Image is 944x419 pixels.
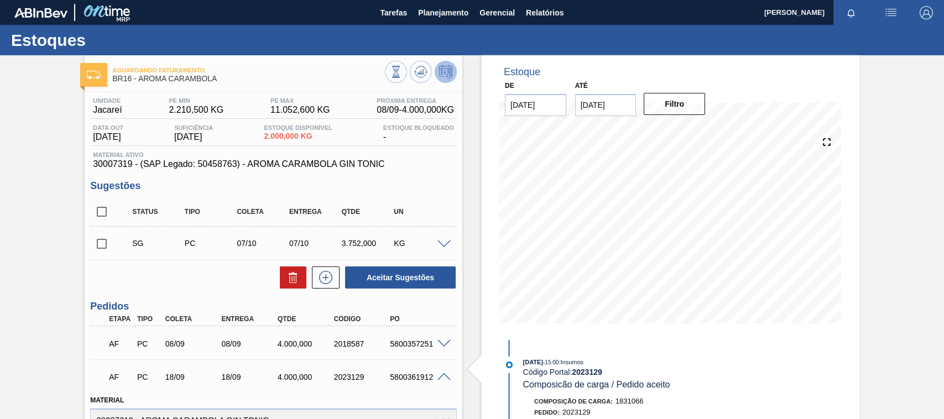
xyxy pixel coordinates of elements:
[340,265,457,290] div: Aceitar Sugestões
[87,71,101,79] img: Ícone
[391,208,448,216] div: UN
[286,208,344,216] div: Entrega
[380,6,407,19] span: Tarefas
[169,105,223,115] span: 2.210,500 KG
[884,6,898,19] img: userActions
[275,339,337,348] div: 4.000,000
[505,82,514,90] label: De
[106,365,135,389] div: Aguardando Faturamento
[174,132,213,142] span: [DATE]
[134,339,163,348] div: Pedido de Compra
[93,105,122,115] span: Jacareí
[339,239,397,248] div: 3.752,000
[174,124,213,131] span: Suficiência
[218,373,281,381] div: 18/09/2025
[234,239,291,248] div: 07/10/2025
[418,6,468,19] span: Planejamento
[644,93,705,115] button: Filtro
[331,339,394,348] div: 2018587
[345,266,456,289] button: Aceitar Sugestões
[93,151,454,158] span: Material ativo
[163,373,225,381] div: 18/09/2025
[575,82,588,90] label: Até
[523,380,670,389] span: Composicão de carga / Pedido aceito
[383,124,454,131] span: Estoque Bloqueado
[14,8,67,18] img: TNhmsLtSVTkK8tSr43FrP2fwEKptu5GPRR3wAAAABJRU5ErkJggg==
[270,97,330,104] span: PE MAX
[523,359,543,365] span: [DATE]
[264,124,332,131] span: Estoque Disponível
[562,408,591,416] span: 2023129
[112,75,385,83] span: BR16 - AROMA CARAMBOLA
[523,368,786,376] div: Código Portal:
[479,6,515,19] span: Gerencial
[163,339,225,348] div: 08/09/2025
[286,239,344,248] div: 07/10/2025
[182,208,239,216] div: Tipo
[526,6,564,19] span: Relatórios
[234,208,291,216] div: Coleta
[575,94,637,116] input: dd/mm/yyyy
[920,6,933,19] img: Logout
[182,239,239,248] div: Pedido de Compra
[169,97,223,104] span: PE MIN
[410,61,432,83] button: Atualizar Gráfico
[504,66,540,78] div: Estoque
[109,339,132,348] p: AF
[559,359,583,365] span: : Insumos
[543,359,559,365] span: - 15:00
[90,396,124,404] label: Material
[129,208,187,216] div: Status
[616,397,644,405] span: 1831066
[11,34,207,46] h1: Estoques
[331,373,394,381] div: 2023129
[387,315,450,323] div: PO
[90,301,457,312] h3: Pedidos
[93,132,123,142] span: [DATE]
[275,373,337,381] div: 4.000,000
[435,61,457,83] button: Desprogramar Estoque
[275,315,337,323] div: Qtde
[106,332,135,356] div: Aguardando Faturamento
[506,362,513,368] img: atual
[572,368,602,376] strong: 2023129
[112,67,385,74] span: Aguardando Faturamento
[218,339,281,348] div: 08/09/2025
[264,132,332,140] span: 2.000,000 KG
[534,398,613,405] span: Composição de Carga :
[270,105,330,115] span: 11.052,600 KG
[387,339,450,348] div: 5800357251
[134,373,163,381] div: Pedido de Compra
[274,266,306,289] div: Excluir Sugestões
[134,315,163,323] div: Tipo
[385,61,407,83] button: Visão Geral dos Estoques
[218,315,281,323] div: Entrega
[339,208,397,216] div: Qtde
[380,124,457,142] div: -
[163,315,225,323] div: Coleta
[93,97,122,104] span: Unidade
[109,373,132,381] p: AF
[93,124,123,131] span: Data out
[306,266,340,289] div: Nova sugestão
[90,180,457,192] h3: Sugestões
[505,94,566,116] input: dd/mm/yyyy
[391,239,448,248] div: KG
[129,239,187,248] div: Sugestão Criada
[833,5,869,20] button: Notificações
[534,409,560,416] span: Pedido :
[387,373,450,381] div: 5800361912
[93,159,454,169] span: 30007319 - (SAP Legado: 50458763) - AROMA CARAMBOLA GIN TONIC
[106,315,135,323] div: Etapa
[331,315,394,323] div: Código
[377,105,454,115] span: 08/09 - 4.000,000 KG
[377,97,454,104] span: Próxima Entrega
